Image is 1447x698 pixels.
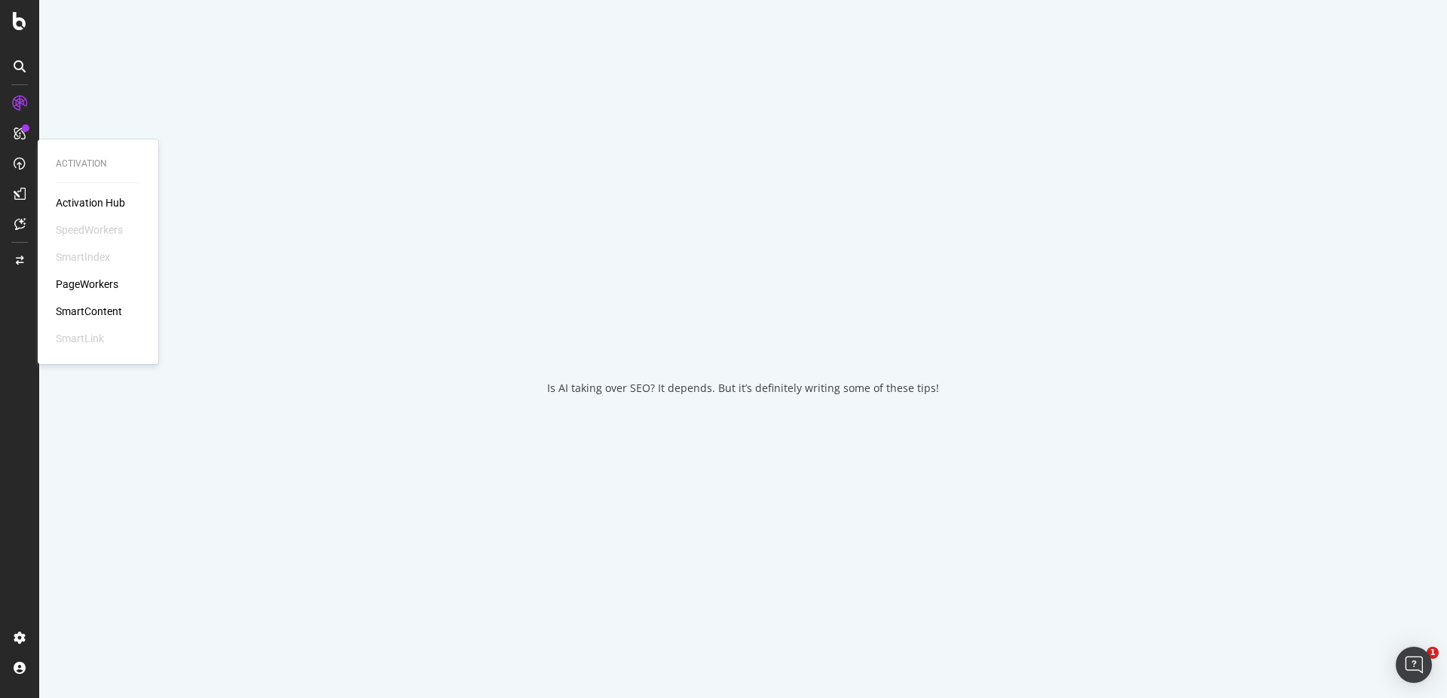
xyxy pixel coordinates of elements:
[547,381,939,396] div: Is AI taking over SEO? It depends. But it’s definitely writing some of these tips!
[56,304,122,319] a: SmartContent
[56,222,123,237] div: SpeedWorkers
[56,331,104,346] div: SmartLink
[56,195,125,210] a: Activation Hub
[56,158,140,170] div: Activation
[1396,647,1432,683] div: Open Intercom Messenger
[689,302,797,357] div: animation
[56,250,110,265] div: SmartIndex
[1427,647,1439,659] span: 1
[56,277,118,292] a: PageWorkers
